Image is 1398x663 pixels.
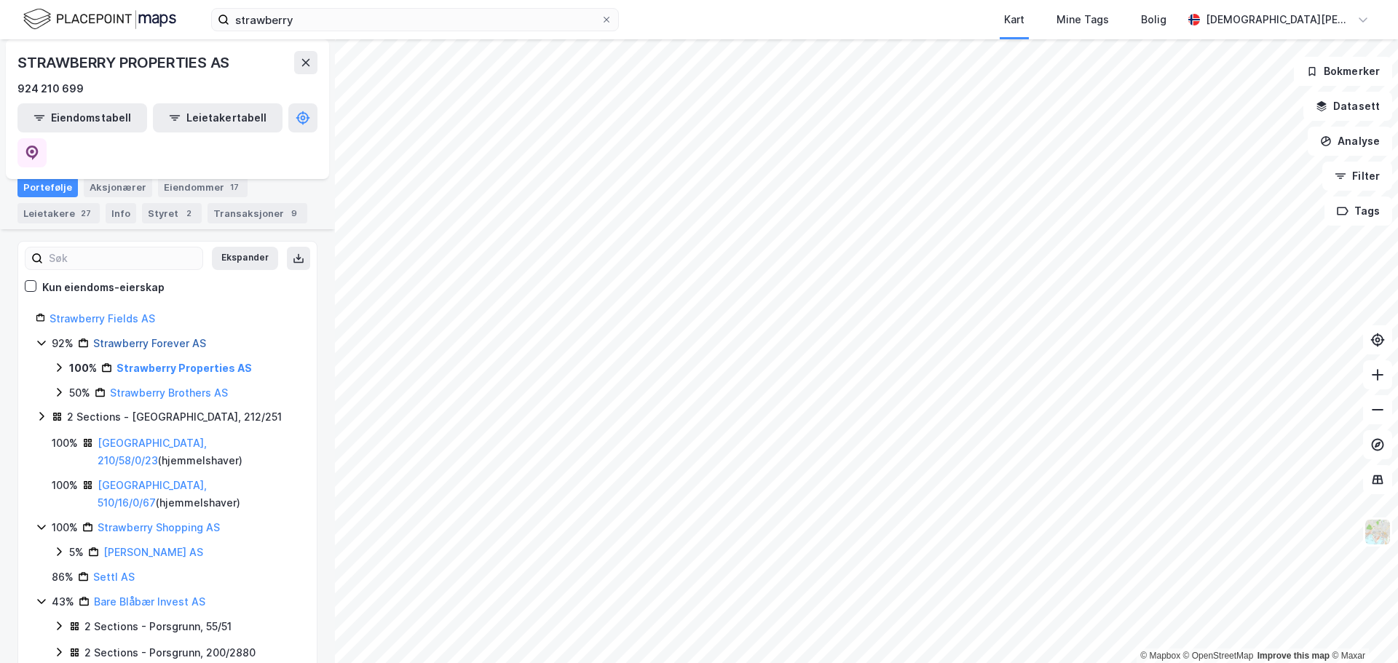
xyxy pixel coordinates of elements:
[181,206,196,221] div: 2
[42,279,165,296] div: Kun eiendoms-eierskap
[17,51,232,74] div: STRAWBERRY PROPERTIES AS
[1057,11,1109,28] div: Mine Tags
[229,9,601,31] input: Søk på adresse, matrikkel, gårdeiere, leietakere eller personer
[1183,651,1254,661] a: OpenStreetMap
[84,644,256,662] div: 2 Sections - Porsgrunn, 200/2880
[98,521,220,533] a: Strawberry Shopping AS
[158,177,248,197] div: Eiendommer
[1303,92,1392,121] button: Datasett
[52,593,74,611] div: 43%
[50,312,155,325] a: Strawberry Fields AS
[106,203,136,223] div: Info
[98,437,207,467] a: [GEOGRAPHIC_DATA], 210/58/0/23
[17,203,100,223] div: Leietakere
[227,180,242,194] div: 17
[43,247,202,269] input: Søk
[1325,593,1398,663] iframe: Chat Widget
[142,203,202,223] div: Styret
[52,335,74,352] div: 92%
[67,408,282,426] div: 2 Sections - [GEOGRAPHIC_DATA], 212/251
[52,434,78,452] div: 100%
[116,362,252,374] a: Strawberry Properties AS
[17,80,84,98] div: 924 210 699
[1294,57,1392,86] button: Bokmerker
[93,337,206,349] a: Strawberry Forever AS
[84,618,232,635] div: 2 Sections - Porsgrunn, 55/51
[98,434,299,469] div: ( hjemmelshaver )
[1004,11,1024,28] div: Kart
[69,544,84,561] div: 5%
[1140,651,1180,661] a: Mapbox
[84,177,152,197] div: Aksjonærer
[208,203,307,223] div: Transaksjoner
[1206,11,1351,28] div: [DEMOGRAPHIC_DATA][PERSON_NAME]
[93,571,135,583] a: Settl AS
[1141,11,1166,28] div: Bolig
[69,384,90,402] div: 50%
[153,103,283,132] button: Leietakertabell
[52,568,74,586] div: 86%
[103,546,203,558] a: [PERSON_NAME] AS
[1322,162,1392,191] button: Filter
[212,247,278,270] button: Ekspander
[1324,196,1392,226] button: Tags
[98,477,299,512] div: ( hjemmelshaver )
[52,477,78,494] div: 100%
[1257,651,1330,661] a: Improve this map
[17,177,78,197] div: Portefølje
[69,360,97,377] div: 100%
[94,595,205,608] a: Bare Blåbær Invest AS
[1364,518,1391,546] img: Z
[98,479,207,509] a: [GEOGRAPHIC_DATA], 510/16/0/67
[1308,127,1392,156] button: Analyse
[78,206,94,221] div: 27
[23,7,176,32] img: logo.f888ab2527a4732fd821a326f86c7f29.svg
[287,206,301,221] div: 9
[52,519,78,536] div: 100%
[17,103,147,132] button: Eiendomstabell
[110,386,228,399] a: Strawberry Brothers AS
